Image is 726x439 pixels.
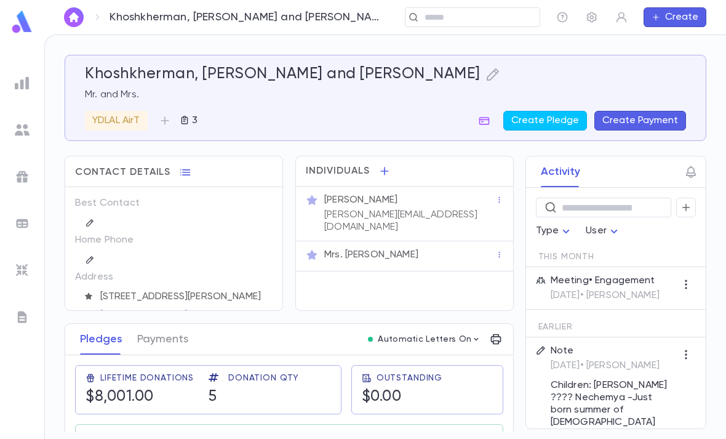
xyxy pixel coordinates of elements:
h5: Khoshkherman, [PERSON_NAME] and [PERSON_NAME] [85,65,481,84]
p: [PERSON_NAME] [324,194,397,206]
p: 3 [189,115,197,127]
img: campaigns_grey.99e729a5f7ee94e3726e6486bddda8f1.svg [15,169,30,184]
span: Lifetime Donations [100,373,194,383]
p: [DATE] • [PERSON_NAME] [551,360,676,372]
button: Pledges [80,324,122,355]
p: Best Contact [75,193,146,213]
span: This Month [538,252,594,262]
button: Create Pledge [503,111,587,131]
span: Type [536,226,559,236]
span: Outstanding [377,373,442,383]
img: reports_grey.c525e4749d1bce6a11f5fe2a8de1b229.svg [15,76,30,91]
p: Meeting • Engagement [551,275,660,287]
button: Create [644,7,706,27]
div: YDLAL AirT [85,111,148,131]
div: User [586,219,621,243]
p: YDLAL AirT [92,115,140,127]
span: [STREET_ADDRESS] [95,309,274,321]
p: Mr. and Mrs. [85,89,686,101]
button: Payments [137,324,188,355]
div: Type [536,219,574,243]
span: Donation Qty [228,373,299,383]
img: imports_grey.530a8a0e642e233f2baf0ef88e8c9fcb.svg [15,263,30,278]
img: batches_grey.339ca447c9d9533ef1741baa751efc33.svg [15,216,30,231]
span: Contact Details [75,166,170,179]
h5: $0.00 [362,388,402,406]
p: Address [75,267,146,287]
img: letters_grey.7941b92b52307dd3b8a917253454ce1c.svg [15,310,30,324]
span: Individuals [306,165,370,177]
img: logo [10,10,34,34]
button: Activity [541,156,580,187]
button: 3 [175,111,202,131]
span: Earlier [538,322,573,332]
p: Children: [PERSON_NAME] ???? Nechemya -Just born summer of [DEMOGRAPHIC_DATA] [551,379,676,429]
p: Khoshkherman, [PERSON_NAME] and [PERSON_NAME] [110,10,383,24]
p: Automatic Letters On [378,334,471,344]
h5: 5 [209,388,217,406]
p: Note [551,345,676,357]
button: Automatic Letters On [363,331,486,348]
img: students_grey.60c7aba0da46da39d6d829b817ac14fc.svg [15,123,30,137]
span: [STREET_ADDRESS][PERSON_NAME] [95,291,274,303]
h5: $8,001.00 [86,388,154,406]
img: home_white.a664292cf8c1dea59945f0da9f25487c.svg [66,12,81,22]
p: [DATE] • [PERSON_NAME] [551,289,660,302]
p: Mrs. [PERSON_NAME] [324,249,418,261]
p: [PERSON_NAME][EMAIL_ADDRESS][DOMAIN_NAME] [324,209,495,233]
button: Create Payment [594,111,686,131]
p: Home Phone [75,230,146,250]
span: User [586,226,607,236]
